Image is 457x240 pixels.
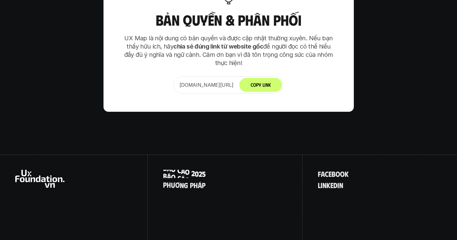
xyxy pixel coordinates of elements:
[180,81,234,89] p: [DOMAIN_NAME][URL]
[321,170,325,178] span: a
[184,181,188,189] span: g
[181,167,185,175] span: á
[202,181,205,189] span: p
[171,181,175,189] span: ư
[163,164,167,172] span: B
[163,181,205,189] a: phươngpháp
[177,166,181,174] span: c
[322,181,326,189] span: n
[180,181,184,189] span: n
[171,165,176,173] span: o
[194,181,198,189] span: h
[173,43,263,50] strong: chia sẻ đúng link từ website gốc
[199,170,202,178] span: 2
[191,169,195,177] span: 2
[122,34,335,67] p: UX Map là nội dung có bản quyền và được cập nhật thường xuyên. Nếu bạn thấy hữu ích, hãy để người...
[190,181,194,189] span: p
[175,180,180,188] span: ơ
[163,180,167,188] span: p
[345,170,349,178] span: k
[185,168,190,176] span: o
[325,170,328,178] span: c
[339,181,343,189] span: n
[167,164,171,172] span: á
[321,181,322,189] span: i
[239,78,282,92] button: Copy Link
[163,170,206,178] a: Báocáo2025
[198,181,202,189] span: á
[333,181,337,189] span: d
[318,170,349,178] a: facebook
[337,181,339,189] span: i
[195,170,199,178] span: 0
[167,180,171,188] span: h
[328,170,332,178] span: e
[332,170,335,178] span: b
[326,181,330,189] span: k
[330,181,333,189] span: e
[335,170,340,178] span: o
[122,12,335,28] h3: Bản quyền & Phân phối
[202,170,206,178] span: 5
[340,170,345,178] span: o
[318,181,343,189] a: linkedin
[318,170,321,178] span: f
[318,181,321,189] span: l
